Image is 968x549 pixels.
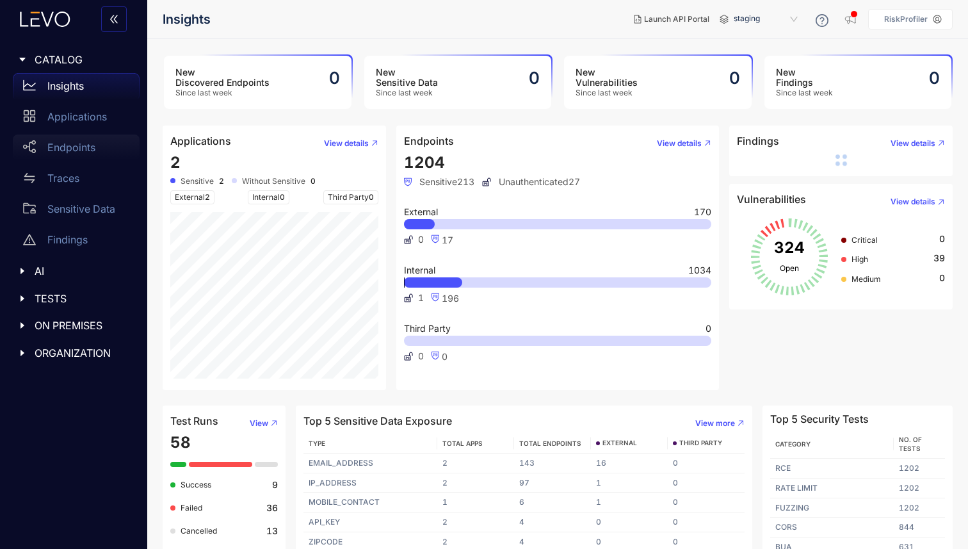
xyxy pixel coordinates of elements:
span: EXTERNAL [602,439,637,447]
span: No. of Tests [899,436,922,452]
span: 196 [442,293,459,304]
b: 0 [311,177,316,186]
h2: 0 [729,69,740,88]
span: Medium [851,274,881,284]
span: 58 [170,433,191,452]
span: Success [181,480,211,489]
span: 0 [418,351,424,361]
button: Launch API Portal [624,9,720,29]
button: View details [647,133,711,154]
td: RCE [770,459,893,479]
h4: Findings [737,135,779,147]
span: 17 [442,234,453,245]
span: warning [23,233,36,246]
div: AI [8,258,140,284]
td: 16 [591,454,668,473]
b: 13 [266,526,278,536]
span: View [250,419,268,428]
span: 0 [939,234,945,244]
td: 2 [437,512,514,532]
button: View [239,413,278,434]
h4: Applications [170,135,231,147]
span: Internal [248,190,289,204]
span: Category [775,440,811,448]
span: 1 [418,293,424,303]
a: Traces [13,165,140,196]
h2: 0 [329,69,340,88]
h4: Top 5 Security Tests [770,413,869,425]
p: Findings [47,234,88,245]
td: 97 [514,473,591,493]
button: double-left [101,6,127,32]
h4: Vulnerabilities [737,193,806,205]
button: View details [880,192,945,212]
span: Since last week [576,88,638,97]
td: 2 [437,454,514,473]
div: ORGANIZATION [8,340,140,366]
td: API_KEY [303,512,437,532]
p: Insights [47,80,84,92]
div: TESTS [8,285,140,312]
span: 39 [933,253,945,263]
span: Without Sensitive [242,177,305,186]
span: Internal [404,266,435,275]
span: View more [695,419,735,428]
p: RiskProfiler [884,15,928,24]
p: Applications [47,111,107,122]
td: 0 [668,454,745,473]
span: 0 [369,192,374,202]
div: CATALOG [8,46,140,73]
span: 0 [418,234,424,245]
td: 0 [668,512,745,532]
span: caret-right [18,266,27,275]
span: 0 [706,324,711,333]
h3: New Discovered Endpoints [175,67,270,88]
span: caret-right [18,55,27,64]
b: 2 [219,177,224,186]
td: FUZZING [770,498,893,518]
button: View details [314,133,378,154]
span: High [851,254,868,264]
span: External [404,208,438,217]
td: 0 [591,512,668,532]
span: staging [734,9,800,29]
td: 0 [668,473,745,493]
span: ORGANIZATION [35,347,129,359]
td: RATE LIMIT [770,479,893,498]
span: Since last week [776,88,833,97]
span: 0 [280,192,285,202]
td: 1 [437,493,514,512]
span: caret-right [18,294,27,303]
h3: New Findings [776,67,833,88]
span: View details [657,139,702,148]
h4: Endpoints [404,135,454,147]
td: CORS [770,518,893,537]
td: 844 [894,518,945,537]
h3: New Vulnerabilities [576,67,638,88]
span: ON PREMISES [35,320,129,331]
span: Sensitive 213 [404,177,474,187]
span: Sensitive [181,177,214,186]
span: Critical [851,235,878,245]
td: 6 [514,493,591,512]
span: caret-right [18,348,27,357]
span: 1034 [688,266,711,275]
b: 9 [272,480,278,490]
span: Failed [181,503,202,512]
p: Endpoints [47,142,95,153]
span: CATALOG [35,54,129,65]
h4: Test Runs [170,415,218,427]
span: Cancelled [181,526,217,536]
td: 1202 [894,479,945,498]
span: Third Party [323,190,378,204]
td: 1 [591,473,668,493]
a: Endpoints [13,135,140,165]
td: 2 [437,473,514,493]
span: THIRD PARTY [679,439,722,447]
span: 1204 [404,153,445,172]
span: TOTAL APPS [442,439,483,447]
span: TOTAL ENDPOINTS [519,439,581,447]
td: 1202 [894,459,945,479]
span: Since last week [175,88,270,97]
td: IP_ADDRESS [303,473,437,493]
